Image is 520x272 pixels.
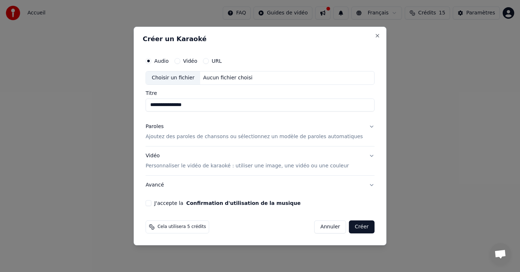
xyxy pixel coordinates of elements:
[154,201,300,206] label: J'accepte la
[146,91,374,96] label: Titre
[146,176,374,194] button: Avancé
[146,123,164,130] div: Paroles
[146,162,349,170] p: Personnaliser le vidéo de karaoké : utiliser une image, une vidéo ou une couleur
[146,117,374,146] button: ParolesAjoutez des paroles de chansons ou sélectionnez un modèle de paroles automatiques
[157,224,206,230] span: Cela utilisera 5 crédits
[146,146,374,175] button: VidéoPersonnaliser le vidéo de karaoké : utiliser une image, une vidéo ou une couleur
[146,133,363,140] p: Ajoutez des paroles de chansons ou sélectionnez un modèle de paroles automatiques
[200,74,256,82] div: Aucun fichier choisi
[146,152,349,170] div: Vidéo
[143,36,377,42] h2: Créer un Karaoké
[349,220,374,233] button: Créer
[186,201,301,206] button: J'accepte la
[314,220,346,233] button: Annuler
[154,58,169,63] label: Audio
[183,58,197,63] label: Vidéo
[212,58,222,63] label: URL
[146,71,200,84] div: Choisir un fichier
